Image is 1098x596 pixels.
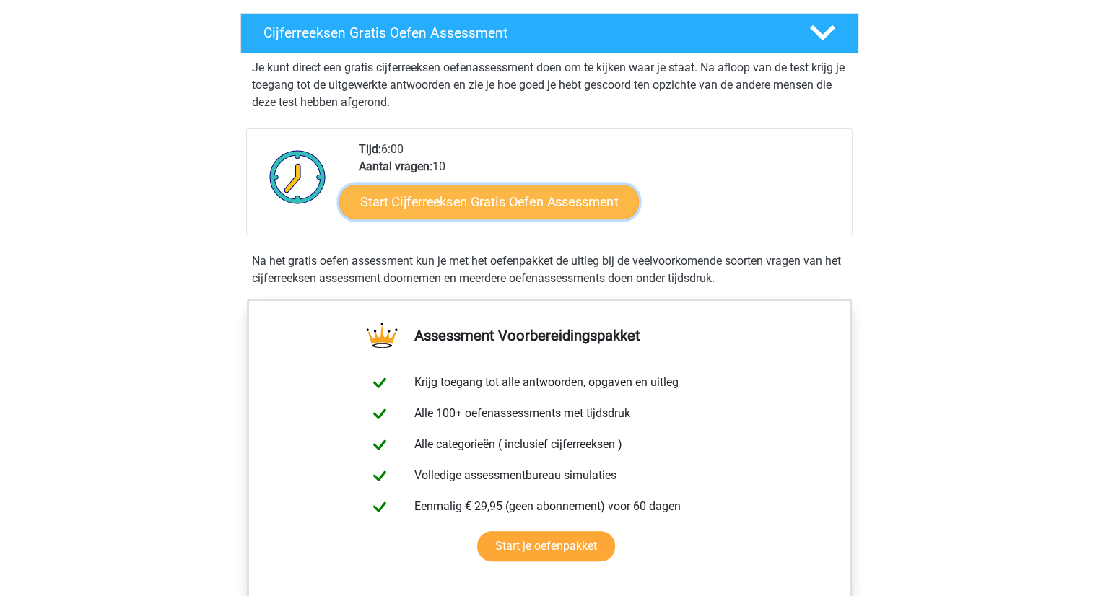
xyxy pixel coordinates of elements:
b: Aantal vragen: [359,159,432,173]
p: Je kunt direct een gratis cijferreeksen oefenassessment doen om te kijken waar je staat. Na afloo... [252,59,847,111]
h4: Cijferreeksen Gratis Oefen Assessment [263,25,786,41]
b: Tijd: [359,142,381,156]
a: Start je oefenpakket [477,531,615,561]
div: 6:00 10 [348,141,851,235]
div: Na het gratis oefen assessment kun je met het oefenpakket de uitleg bij de veelvoorkomende soorte... [246,253,853,287]
img: Klok [261,141,334,213]
a: Cijferreeksen Gratis Oefen Assessment [235,13,864,53]
a: Start Cijferreeksen Gratis Oefen Assessment [339,184,639,219]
